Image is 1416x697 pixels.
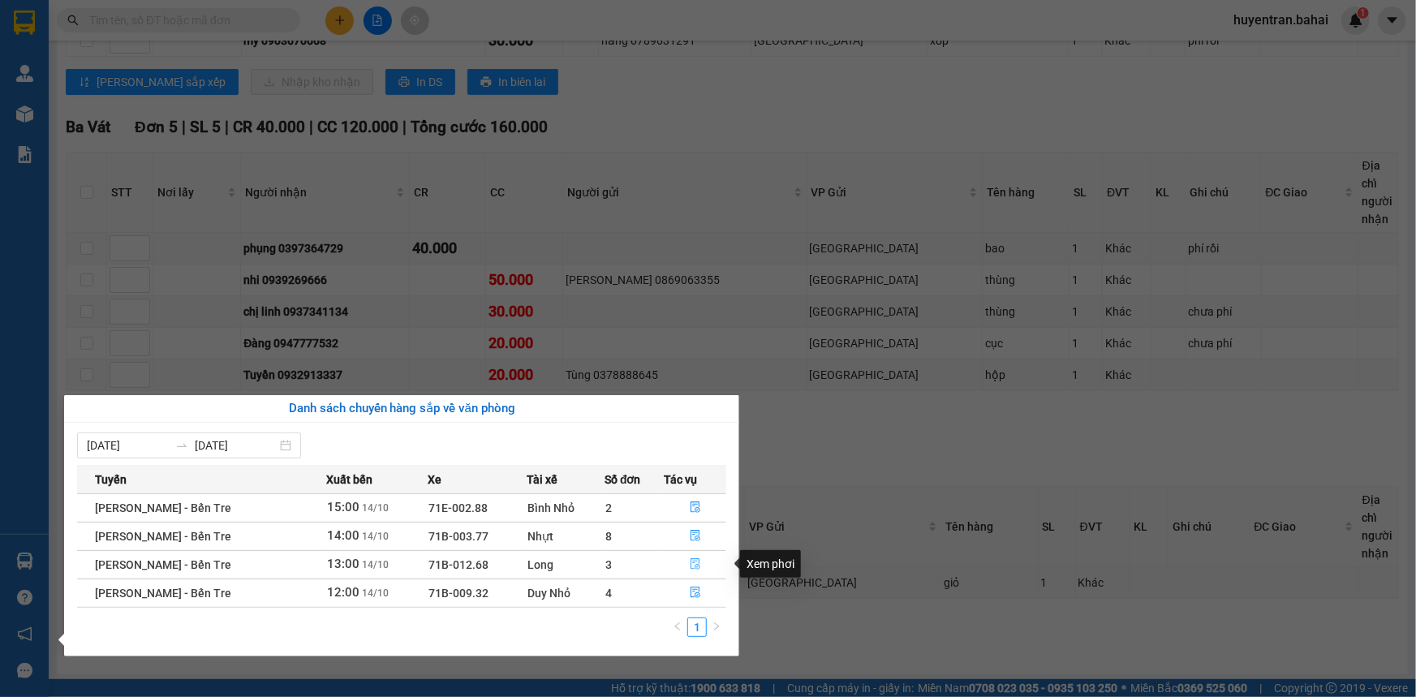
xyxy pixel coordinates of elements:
div: Long [527,556,604,574]
div: Danh sách chuyến hàng sắp về văn phòng [77,399,726,419]
span: 71B-012.68 [428,558,488,571]
span: 14/10 [362,531,389,542]
div: 0903207441 [155,70,320,93]
button: file-done [665,552,725,578]
span: Tài xế [527,471,557,488]
span: 14/10 [362,502,389,514]
span: Tác vụ [664,471,697,488]
span: 2 [605,501,612,514]
div: [GEOGRAPHIC_DATA] [155,14,320,50]
div: 100.000 [12,102,146,122]
span: Gửi: [14,15,39,32]
span: swap-right [175,439,188,452]
div: 0933786569 [14,53,144,75]
button: right [707,617,726,637]
span: 14/10 [362,559,389,570]
div: lợi [14,33,144,53]
span: 71B-009.32 [428,587,488,600]
span: 71B-003.77 [428,530,488,543]
button: file-done [665,580,725,606]
span: Tuyến [95,471,127,488]
span: [PERSON_NAME] - Bến Tre [95,501,231,514]
span: Nhận: [155,14,194,31]
span: file-done [690,530,701,543]
span: 13:00 [327,557,359,571]
input: Từ ngày [87,437,169,454]
div: Duy Nhỏ [527,584,604,602]
div: Cái Mơn [14,14,144,33]
li: 1 [687,617,707,637]
span: 14:00 [327,528,359,543]
span: CR : [12,104,37,121]
span: Xe [428,471,441,488]
span: [PERSON_NAME] - Bến Tre [95,558,231,571]
li: Next Page [707,617,726,637]
button: file-done [665,495,725,521]
div: Danh [155,50,320,70]
span: 4 [605,587,612,600]
li: Previous Page [668,617,687,637]
span: 14/10 [362,587,389,599]
span: Xuất bến [326,471,372,488]
span: 71E-002.88 [428,501,488,514]
span: 3 [605,558,612,571]
span: to [175,439,188,452]
input: Đến ngày [195,437,277,454]
span: [PERSON_NAME] - Bến Tre [95,530,231,543]
span: [PERSON_NAME] - Bến Tre [95,587,231,600]
span: right [712,622,721,631]
a: 1 [688,618,706,636]
div: Bình Nhỏ [527,499,604,517]
span: left [673,622,682,631]
button: left [668,617,687,637]
span: 12:00 [327,585,359,600]
span: 15:00 [327,500,359,514]
button: file-done [665,523,725,549]
span: file-done [690,587,701,600]
span: 8 [605,530,612,543]
div: Xem phơi [740,550,801,578]
span: file-done [690,558,701,571]
span: file-done [690,501,701,514]
span: Số đơn [605,471,641,488]
div: Nhựt [527,527,604,545]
